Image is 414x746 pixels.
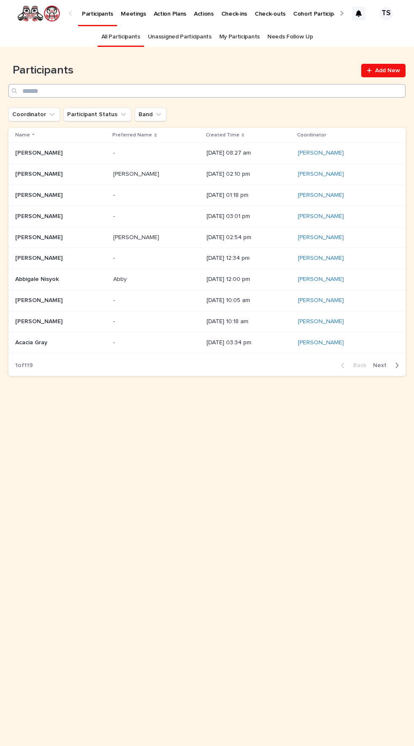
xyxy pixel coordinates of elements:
a: [PERSON_NAME] [298,213,344,220]
input: Search [8,84,406,98]
button: Band [135,108,166,121]
button: Coordinator [8,108,60,121]
a: [PERSON_NAME] [298,171,344,178]
p: - [113,295,117,304]
a: Needs Follow Up [267,27,313,47]
tr: [PERSON_NAME][PERSON_NAME] -- [DATE] 10:05 am[PERSON_NAME] [8,290,406,311]
span: Back [348,362,366,368]
p: [PERSON_NAME] [15,295,64,304]
a: Add New [361,64,406,77]
p: [PERSON_NAME] [15,232,64,241]
p: [PERSON_NAME] [113,232,161,241]
p: [DATE] 08:27 am [207,150,291,157]
a: [PERSON_NAME] [298,297,344,304]
p: - [113,316,117,325]
a: [PERSON_NAME] [298,339,344,346]
p: [DATE] 02:54 pm [207,234,291,241]
a: My Participants [219,27,260,47]
tr: [PERSON_NAME][PERSON_NAME] -- [DATE] 03:01 pm[PERSON_NAME] [8,206,406,227]
a: [PERSON_NAME] [298,276,344,283]
p: - [113,338,117,346]
p: [DATE] 02:10 pm [207,171,291,178]
p: [PERSON_NAME] [15,316,64,325]
p: Abby [113,274,128,283]
p: Abbigale Nisyok [15,274,60,283]
p: - [113,148,117,157]
a: [PERSON_NAME] [298,318,344,325]
p: 1 of 119 [8,355,40,376]
tr: [PERSON_NAME][PERSON_NAME] [PERSON_NAME][PERSON_NAME] [DATE] 02:54 pm[PERSON_NAME] [8,227,406,248]
p: [DATE] 01:18 pm [207,192,291,199]
div: TS [379,7,393,20]
a: All Participants [101,27,140,47]
p: [PERSON_NAME] [15,169,64,178]
p: Name [15,131,30,140]
tr: [PERSON_NAME][PERSON_NAME] [PERSON_NAME][PERSON_NAME] [DATE] 02:10 pm[PERSON_NAME] [8,164,406,185]
p: [PERSON_NAME] [15,148,64,157]
a: Unassigned Participants [148,27,212,47]
a: [PERSON_NAME] [298,234,344,241]
p: [DATE] 12:00 pm [207,276,291,283]
tr: Acacia GrayAcacia Gray -- [DATE] 03:34 pm[PERSON_NAME] [8,332,406,353]
p: - [113,253,117,262]
p: [PERSON_NAME] [15,211,64,220]
a: [PERSON_NAME] [298,192,344,199]
span: Next [373,362,392,368]
p: Acacia Gray [15,338,49,346]
tr: [PERSON_NAME][PERSON_NAME] -- [DATE] 08:27 am[PERSON_NAME] [8,143,406,164]
p: Preferred Name [112,131,152,140]
tr: [PERSON_NAME][PERSON_NAME] -- [DATE] 12:34 pm[PERSON_NAME] [8,248,406,269]
tr: Abbigale NisyokAbbigale Nisyok AbbyAbby [DATE] 12:00 pm[PERSON_NAME] [8,269,406,290]
p: [DATE] 10:05 am [207,297,291,304]
p: Created Time [206,131,240,140]
button: Next [370,362,406,369]
p: [PERSON_NAME] [15,190,64,199]
p: [PERSON_NAME] [113,169,161,178]
span: Add New [375,68,400,74]
a: [PERSON_NAME] [298,150,344,157]
p: [DATE] 10:18 am [207,318,291,325]
p: - [113,190,117,199]
p: - [113,211,117,220]
button: Participant Status [63,108,131,121]
p: [PERSON_NAME] [15,253,64,262]
a: [PERSON_NAME] [298,255,344,262]
img: rNyI97lYS1uoOg9yXW8k [17,5,60,22]
p: Coordinator [297,131,326,140]
tr: [PERSON_NAME][PERSON_NAME] -- [DATE] 10:18 am[PERSON_NAME] [8,311,406,332]
h1: Participants [8,64,356,77]
p: [DATE] 03:34 pm [207,339,291,346]
tr: [PERSON_NAME][PERSON_NAME] -- [DATE] 01:18 pm[PERSON_NAME] [8,185,406,206]
p: [DATE] 12:34 pm [207,255,291,262]
p: [DATE] 03:01 pm [207,213,291,220]
button: Back [334,362,370,369]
